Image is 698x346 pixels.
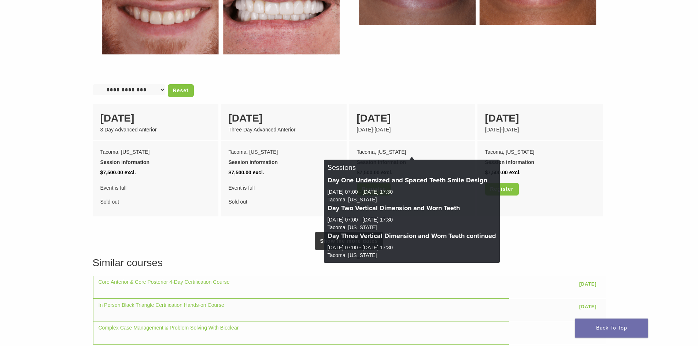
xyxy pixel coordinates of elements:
div: Tacoma, [US_STATE] [328,176,496,204]
div: Tacoma, [US_STATE] [229,147,339,157]
h3: Similar courses [93,255,606,271]
div: [DATE]-[DATE] [357,126,467,134]
h5: Sessions [328,163,496,172]
div: Sold out [100,183,211,207]
a: [DATE] [576,278,601,290]
div: 3 Day Advanced Anterior [100,126,211,134]
div: Tacoma, [US_STATE] [100,147,211,157]
div: Session information [357,157,467,167]
a: Reset [168,84,194,97]
div: Session information [485,157,595,167]
div: [DATE]-[DATE] [485,126,595,134]
span: excl. [253,170,264,175]
a: Register [485,183,519,196]
div: Three Day Advanced Anterior [229,126,339,134]
h6: Day One Undersized and Spaced Teeth Smile Design [328,176,496,185]
h6: Day Two Vertical Dimension and Worn Teeth [328,204,496,212]
span: excl. [125,170,136,175]
span: Event is full [100,183,211,193]
a: Complex Case Management & Problem Solving With Bioclear [99,325,239,331]
span: excl. [509,170,521,175]
a: Back To Top [575,319,648,338]
div: [DATE] 07:00 - [DATE] 17:30 [328,244,496,252]
a: [DATE] [576,301,601,313]
div: Tacoma, [US_STATE] [328,231,496,259]
span: $7,500.00 [100,170,123,175]
a: Core Anterior & Core Posterior 4-Day Certification Course [99,279,230,285]
div: Session information [229,157,339,167]
span: Event is full [229,183,339,193]
div: [DATE] [357,111,467,126]
div: [DATE] [229,111,339,126]
div: [DATE] [100,111,211,126]
div: [DATE] 07:00 - [DATE] 17:30 [328,216,496,224]
div: Tacoma, [US_STATE] [485,147,595,157]
span: $7,500.00 [229,170,251,175]
div: Sold out [229,183,339,207]
div: Tacoma, [US_STATE] [357,147,467,157]
div: Tacoma, [US_STATE] [328,204,496,231]
div: Session information [100,157,211,167]
div: [DATE] 07:00 - [DATE] 17:30 [328,188,496,196]
a: Show me more dates [315,232,383,250]
a: In Person Black Triangle Certification Hands-on Course [99,302,224,308]
div: [DATE] [485,111,595,126]
h6: Day Three Vertical Dimension and Worn Teeth continued [328,231,496,240]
